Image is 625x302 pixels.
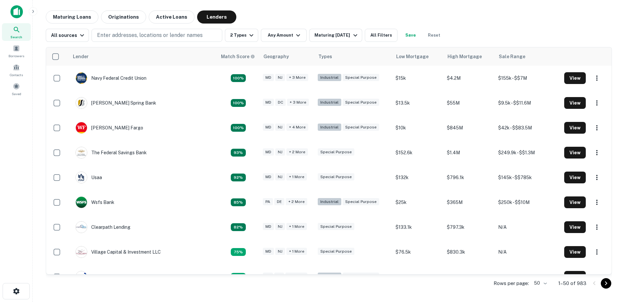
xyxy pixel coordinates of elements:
div: Capitalize uses an advanced AI algorithm to match your search with the best lender. The match sco... [231,273,246,281]
td: $1.4M [444,140,495,165]
td: N/A [495,240,561,264]
td: $160k - $$1.3M [495,264,561,289]
div: Village Capital & Investment LLC [76,246,161,258]
td: $25k [392,190,444,215]
div: Special Purpose [318,173,354,181]
div: DE [274,198,284,206]
td: $42k - $$83.5M [495,115,561,140]
div: MD [263,99,274,106]
td: $845M [444,115,495,140]
td: $133.1k [392,215,444,240]
a: Contacts [2,61,31,79]
div: NJ [275,148,285,156]
div: Special Purpose [343,273,379,280]
div: Industrial [318,124,341,131]
button: All Filters [365,29,397,42]
th: High Mortgage [444,47,495,66]
div: MD [263,223,274,230]
span: Borrowers [8,53,24,59]
div: MD [263,148,274,156]
div: Lender [73,53,89,60]
p: 1–50 of 983 [558,279,586,287]
div: NJ [275,223,285,230]
button: Enter addresses, locations or lender names [92,29,222,42]
img: picture [76,147,87,158]
th: Sale Range [495,47,561,66]
td: $152.6k [392,140,444,165]
div: DC [275,99,286,106]
button: Maturing [DATE] [309,29,362,42]
td: $4.2M [444,66,495,91]
div: Special Purpose [318,248,354,255]
td: $155k - $$7M [495,66,561,91]
div: The Federal Savings Bank [76,147,147,159]
th: Capitalize uses an advanced AI algorithm to match your search with the best lender. The match sco... [217,47,260,66]
a: Search [2,23,31,41]
div: Special Purpose [343,99,379,106]
td: $55M [444,91,495,115]
button: Save your search to get updates of matches that match your search criteria. [400,29,421,42]
div: Industrial [318,74,341,81]
div: NJ [275,124,285,131]
td: $32.8M [444,264,495,289]
button: 2 Types [225,29,258,42]
td: $830.3k [444,240,495,264]
td: $13.5k [392,91,444,115]
div: PA [263,273,273,280]
td: $250k - $$10M [495,190,561,215]
div: Clearpath Lending [76,221,130,233]
td: $796.1k [444,165,495,190]
div: NJ [274,273,284,280]
div: Capitalize uses an advanced AI algorithm to match your search with the best lender. The match sco... [231,174,246,181]
div: [PERSON_NAME] Fargo [76,122,143,134]
div: All sources [51,31,86,39]
span: Contacts [10,72,23,77]
div: Capitalize uses an advanced AI algorithm to match your search with the best lender. The match sco... [231,74,246,82]
td: $145k - $$785k [495,165,561,190]
img: picture [76,197,87,208]
div: MD [263,173,274,181]
a: Borrowers [2,42,31,60]
div: Special Purpose [343,198,379,206]
button: View [564,122,586,134]
img: capitalize-icon.png [10,5,23,18]
div: Special Purpose [343,74,379,81]
div: Chat Widget [592,250,625,281]
div: + 1 more [286,248,307,255]
button: View [564,147,586,159]
div: Maturing [DATE] [314,31,359,39]
div: Wsfs Bank [76,196,114,208]
td: $10k [392,264,444,289]
div: Industrial [318,198,341,206]
div: Capitalize uses an advanced AI algorithm to match your search with the best lender. The match sco... [221,53,255,60]
div: Capitalize uses an advanced AI algorithm to match your search with the best lender. The match sco... [231,223,246,231]
button: View [564,246,586,258]
div: NJ [275,248,285,255]
a: Saved [2,80,31,98]
td: $365M [444,190,495,215]
td: $9.5k - $$11.6M [495,91,561,115]
button: View [564,172,586,183]
div: + 1 more [286,173,307,181]
button: All sources [46,29,89,42]
img: picture [76,122,87,133]
span: Saved [12,91,21,96]
div: NJ [275,74,285,81]
div: Capitalize uses an advanced AI algorithm to match your search with the best lender. The match sco... [231,198,246,206]
div: [PERSON_NAME] Bank, National Association [76,271,188,283]
button: View [564,221,586,233]
div: [PERSON_NAME] Spring Bank [76,97,156,109]
div: + 3 more [286,74,308,81]
td: $132k [392,165,444,190]
button: Any Amount [261,29,307,42]
div: Capitalize uses an advanced AI algorithm to match your search with the best lender. The match sco... [231,124,246,132]
div: + 1 more [286,223,307,230]
button: View [564,97,586,109]
div: + 2 more [286,148,308,156]
div: Industrial [318,99,341,106]
th: Geography [260,47,314,66]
